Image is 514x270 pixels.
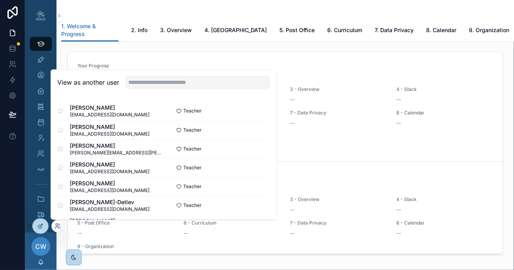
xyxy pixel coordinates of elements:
span: 4 - Slack [396,86,493,92]
span: -- [396,206,401,214]
span: 5. Post Office [279,26,315,34]
span: [PERSON_NAME][EMAIL_ADDRESS][PERSON_NAME][DOMAIN_NAME] [70,150,164,156]
span: -- [184,229,188,237]
span: 3 - Overview [290,86,387,92]
a: 5. Post Office [279,23,315,39]
span: Your Progress [77,173,493,179]
a: 7. Data Privacy [375,23,414,39]
span: 3. Overview [160,26,192,34]
span: -- [396,229,401,237]
span: -- [77,229,82,237]
span: 9 - Organization [77,243,174,250]
span: 3 - Overview [290,196,387,203]
span: [PERSON_NAME] [70,217,149,225]
span: [PERSON_NAME] [70,161,149,169]
a: 1. Welcome & Progress [61,19,118,42]
span: 7. Data Privacy [375,26,414,34]
a: 2. Info [131,23,148,39]
span: 5 - Post Office [77,220,174,226]
a: 9. Organization [469,23,509,39]
span: -- [290,96,295,103]
span: 6 - Curriculum [184,220,281,226]
a: 3. Overview [160,23,192,39]
span: -- [396,119,401,127]
div: scrollable content [25,31,57,232]
span: 9. Organization [469,26,509,34]
span: -- [290,206,295,214]
span: CW [35,242,46,251]
span: [PERSON_NAME] [70,104,149,112]
span: [PERSON_NAME] [70,142,164,150]
span: 8 - Calendar [396,220,493,226]
span: [EMAIL_ADDRESS][DOMAIN_NAME] [70,187,149,194]
a: 8. Calendar [426,23,456,39]
span: Teacher [183,146,202,152]
span: -- [290,229,295,237]
span: 6. Curriculum [327,26,362,34]
span: [EMAIL_ADDRESS][DOMAIN_NAME] [70,131,149,137]
span: Teacher [183,202,202,208]
span: 4 - Slack [396,196,493,203]
span: -- [290,119,295,127]
span: [PERSON_NAME]-Detlev [70,198,149,206]
span: Teacher [183,165,202,171]
span: 1. Welcome & Progress [61,22,118,38]
h2: View as another user [57,78,119,87]
span: [EMAIL_ADDRESS][DOMAIN_NAME] [70,112,149,118]
span: 8. Calendar [426,26,456,34]
span: 7 - Data Privacy [290,220,387,226]
span: 2. Info [131,26,148,34]
span: [PERSON_NAME] [70,179,149,187]
span: [PERSON_NAME] [70,123,149,131]
span: [EMAIL_ADDRESS][DOMAIN_NAME] [70,206,149,212]
span: Teacher [183,127,202,133]
span: Teacher [183,108,202,114]
span: [EMAIL_ADDRESS][DOMAIN_NAME] [70,169,149,175]
span: 7 - Data Privacy [290,110,387,116]
a: 6. Curriculum [327,23,362,39]
span: 8 - Calendar [396,110,493,116]
img: App logo [35,9,47,22]
span: -- [396,96,401,103]
span: Your Progress [77,63,493,69]
span: Teacher [183,183,202,190]
a: 4. [GEOGRAPHIC_DATA] [204,23,267,39]
span: 4. [GEOGRAPHIC_DATA] [204,26,267,34]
